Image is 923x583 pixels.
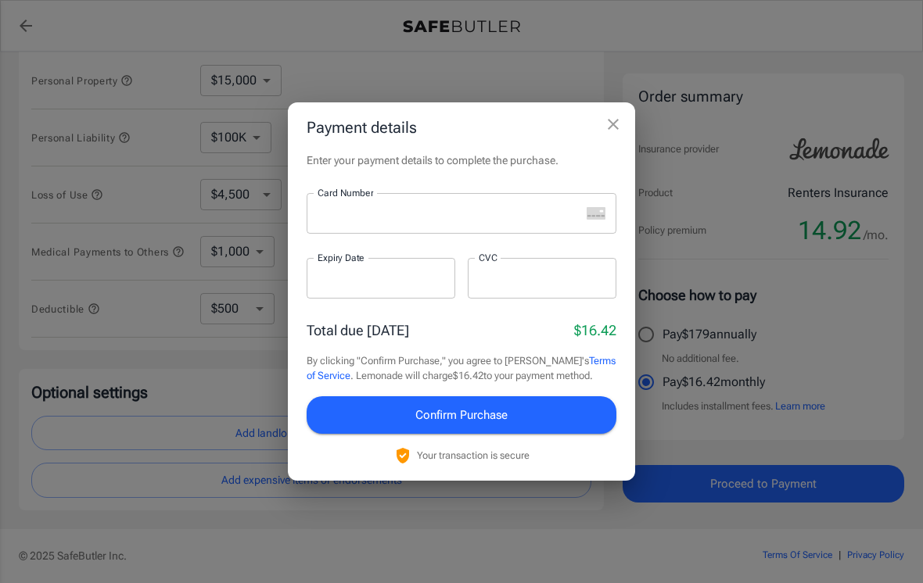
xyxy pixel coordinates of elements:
iframe: Secure expiration date input frame [318,270,444,285]
p: Enter your payment details to complete the purchase. [307,152,616,168]
button: Confirm Purchase [307,396,616,434]
h2: Payment details [288,102,635,152]
label: CVC [479,251,497,264]
button: close [598,109,629,140]
p: Total due [DATE] [307,320,409,341]
span: Confirm Purchase [415,405,508,425]
p: Your transaction is secure [417,448,530,463]
iframe: Secure card number input frame [318,206,580,220]
label: Card Number [318,186,373,199]
p: $16.42 [574,320,616,341]
p: By clicking "Confirm Purchase," you agree to [PERSON_NAME]'s . Lemonade will charge $16.42 to you... [307,353,616,384]
svg: unknown [587,207,605,220]
iframe: Secure CVC input frame [479,270,605,285]
label: Expiry Date [318,251,365,264]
